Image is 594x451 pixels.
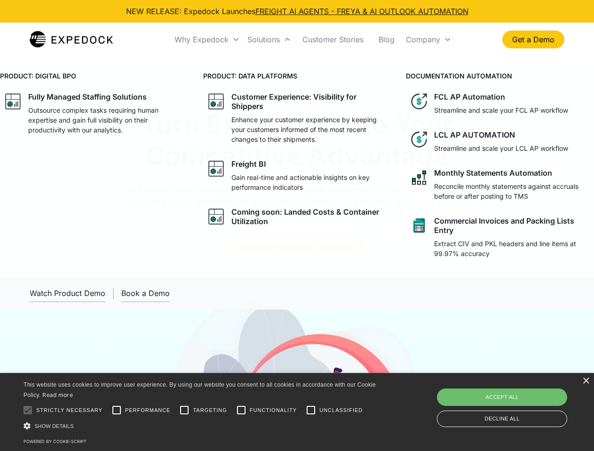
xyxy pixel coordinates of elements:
[203,71,391,81] h4: PRODUCT: DATA PLATFORMS
[207,207,226,226] img: graph icon
[207,159,226,178] img: graph icon
[406,126,594,157] a: dollar iconLCL AP AUTOMATIONStreamline and scale your LCL AP workflow
[434,239,590,258] p: Extract CIV and PKL headers and line items at 99.97% accuracy
[410,92,428,111] img: dollar icon
[126,6,468,17] div: NEW RELEASE: Expedock Launches
[319,406,363,414] span: Unclassified
[434,168,552,178] div: Monthly Statements Automation
[231,115,388,144] p: Enhance your customer experience by keeping your customers informed of the most recent changes to...
[121,288,170,298] div: Book a Demo
[371,23,402,55] a: Blog
[406,35,440,44] div: Company
[42,391,73,398] a: Read more
[231,92,388,111] div: Customer Experience: Visibility for Shippers
[30,30,113,49] img: Expedock Logo
[434,105,568,115] p: Streamline and scale your FCL AP workflow
[203,88,391,148] a: graph iconCustomer Experience: Visibility for ShippersEnhance your customer experience by keeping...
[434,143,568,153] p: Streamline and scale your LCL AP workflow
[410,216,428,235] img: sheet icon
[30,30,113,49] a: home
[410,168,428,187] img: network like icon
[30,285,105,302] a: open lightbox
[121,285,170,302] a: Book a Demo
[24,439,87,444] a: Powered by cookie-script
[193,406,227,414] span: Targeting
[203,203,391,230] a: graph iconComing soon: Landed Costs & Container Utilization
[207,92,226,111] img: graph icon
[28,105,184,135] p: Outsource complex tasks requiring human expertise and gain full visibility on their productivity ...
[406,88,594,119] a: dollar iconFCL AP AutomationStreamline and scale your FCL AP workflow
[410,130,428,149] img: dollar icon
[437,350,594,451] iframe: Chat Widget
[24,381,376,399] span: This website uses cookies to improve user experience. By using our website you consent to all coo...
[231,172,388,192] p: Gain real-time and actionable insights on key performance indicators
[434,181,590,201] p: Reconcile monthly statements against accruals before or after posting to TMS
[125,406,171,414] span: Performance
[24,421,379,431] div: Show details
[34,423,74,429] span: Show details
[4,92,23,111] img: graph icon
[30,288,105,298] div: Watch Product Demo
[231,207,388,226] div: Coming soon: Landed Costs & Container Utilization
[406,71,594,81] h4: DOCUMENTATION AUTOMATION
[247,35,280,44] div: Solutions
[174,35,229,44] div: Why Expedock
[244,23,295,55] div: Solutions
[203,156,391,196] a: graph iconFreight BIGain real-time and actionable insights on key performance indicators
[231,159,266,169] div: Freight BI
[406,212,594,262] a: sheet iconCommercial Invoices and Packing Lists EntryExtract CIV and PKL headers and line items a...
[28,92,147,101] div: Fully Managed Staffing Solutions
[502,31,564,48] a: Get a Demo
[250,406,297,414] span: Functionality
[406,164,594,205] a: network like iconMonthly Statements AutomationReconcile monthly statements against accruals befor...
[434,130,515,140] div: LCL AP AUTOMATION
[36,406,103,414] span: Strictly necessary
[171,23,244,55] div: Why Expedock
[295,23,371,55] a: Customer Stories
[434,92,505,101] div: FCL AP Automation
[434,216,590,235] div: Commercial Invoices and Packing Lists Entry
[255,7,468,16] a: FREIGHT AI AGENTS - FREYA & AI OUTLOOK AUTOMATION
[402,23,455,55] div: Company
